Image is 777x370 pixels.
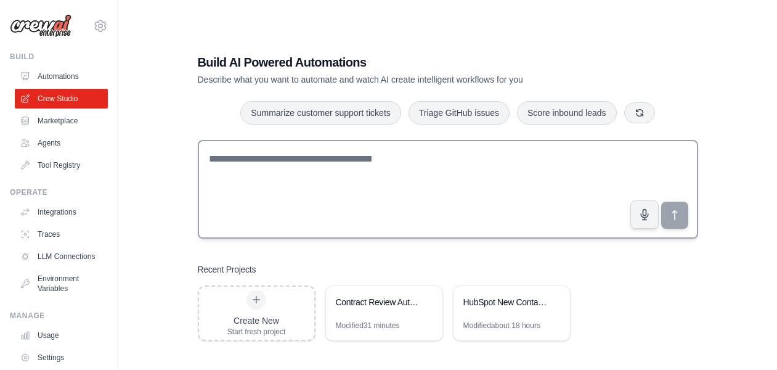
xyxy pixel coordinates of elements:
[15,133,108,153] a: Agents
[198,73,612,86] p: Describe what you want to automate and watch AI create intelligent workflows for you
[15,202,108,222] a: Integrations
[15,224,108,244] a: Traces
[624,102,655,123] button: Get new suggestions
[15,247,108,266] a: LLM Connections
[10,311,108,321] div: Manage
[198,54,612,71] h1: Build AI Powered Automations
[517,101,617,125] button: Score inbound leads
[15,348,108,368] a: Settings
[10,14,71,38] img: Logo
[336,296,420,308] div: Contract Review Automation System
[15,326,108,345] a: Usage
[10,52,108,62] div: Build
[15,111,108,131] a: Marketplace
[336,321,400,331] div: Modified 31 minutes
[227,314,286,327] div: Create New
[15,89,108,109] a: Crew Studio
[463,296,548,308] div: HubSpot New Contact Portuguese Outreach
[409,101,510,125] button: Triage GitHub issues
[15,155,108,175] a: Tool Registry
[715,311,777,370] iframe: Chat Widget
[630,200,659,229] button: Click to speak your automation idea
[463,321,540,331] div: Modified about 18 hours
[15,269,108,298] a: Environment Variables
[15,67,108,86] a: Automations
[10,187,108,197] div: Operate
[240,101,401,125] button: Summarize customer support tickets
[198,263,256,276] h3: Recent Projects
[227,327,286,337] div: Start fresh project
